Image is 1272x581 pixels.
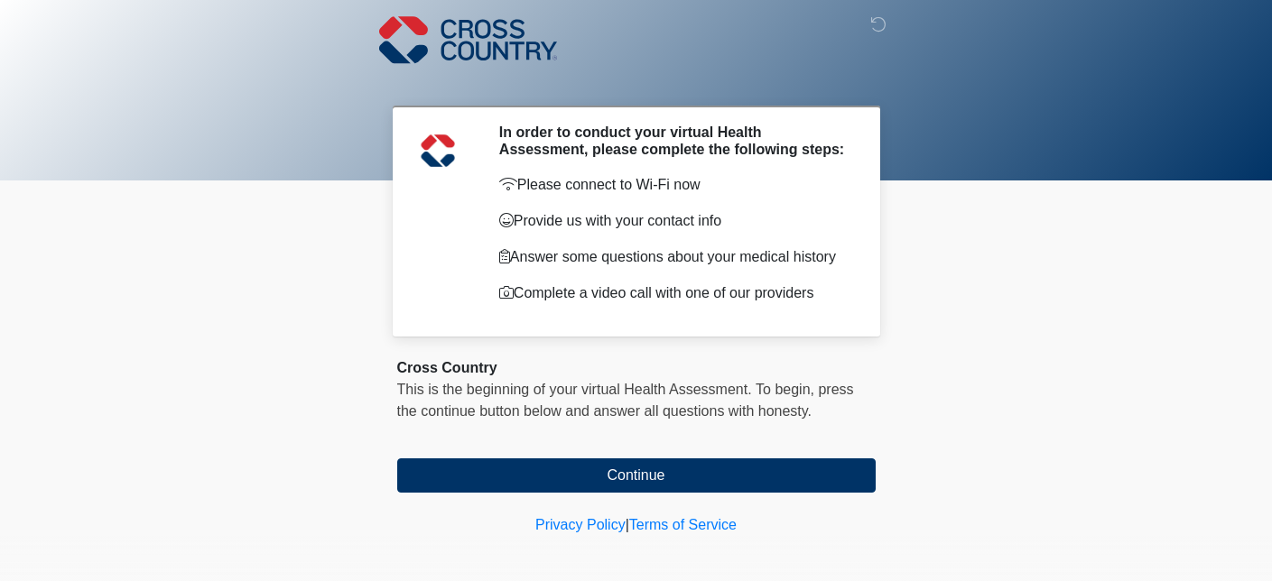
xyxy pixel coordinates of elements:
[499,174,849,196] p: Please connect to Wi-Fi now
[499,210,849,232] p: Provide us with your contact info
[397,382,752,397] span: This is the beginning of your virtual Health Assessment.
[499,124,849,158] h2: In order to conduct your virtual Health Assessment, please complete the following steps:
[397,382,854,419] span: press the continue button below and answer all questions with honesty.
[499,246,849,268] p: Answer some questions about your medical history
[379,14,558,66] img: Cross Country Logo
[629,517,737,532] a: Terms of Service
[626,517,629,532] a: |
[499,282,849,304] p: Complete a video call with one of our providers
[535,517,626,532] a: Privacy Policy
[397,458,876,493] button: Continue
[756,382,818,397] span: To begin,
[411,124,465,178] img: Agent Avatar
[397,357,876,379] div: Cross Country
[384,65,889,98] h1: ‎ ‎ ‎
